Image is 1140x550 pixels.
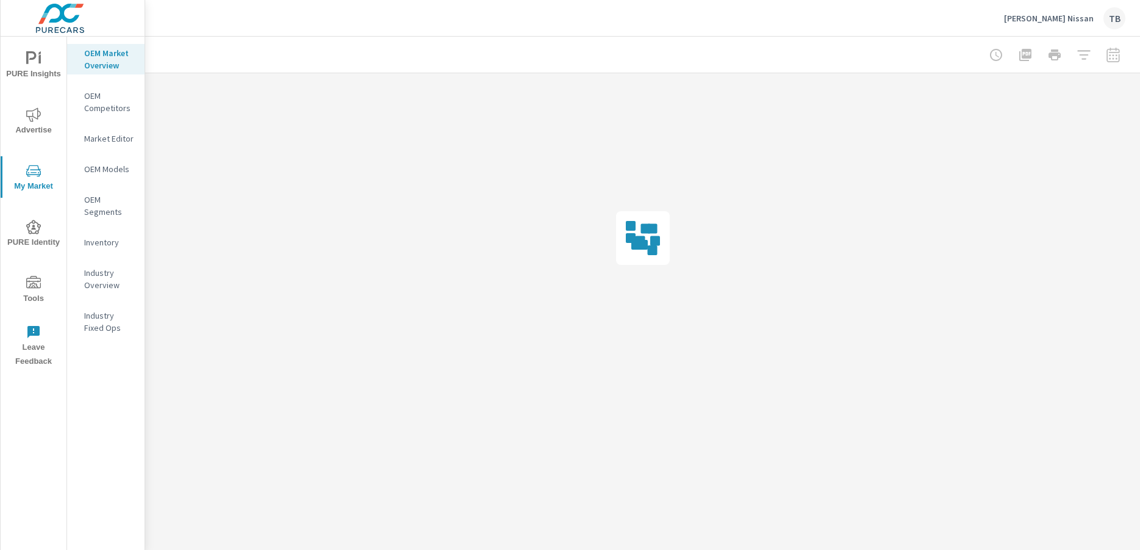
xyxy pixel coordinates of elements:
div: OEM Market Overview [67,44,145,74]
div: Market Editor [67,129,145,148]
span: PURE Identity [4,220,63,250]
div: Industry Overview [67,264,145,294]
div: nav menu [1,37,66,374]
span: My Market [4,164,63,194]
p: Industry Fixed Ops [84,309,135,334]
p: Industry Overview [84,267,135,291]
div: Industry Fixed Ops [67,306,145,337]
p: Inventory [84,236,135,248]
p: OEM Competitors [84,90,135,114]
span: Tools [4,276,63,306]
p: OEM Segments [84,194,135,218]
p: OEM Market Overview [84,47,135,71]
div: TB [1103,7,1125,29]
p: Market Editor [84,132,135,145]
span: Leave Feedback [4,325,63,369]
div: OEM Competitors [67,87,145,117]
p: OEM Models [84,163,135,175]
span: PURE Insights [4,51,63,81]
span: Advertise [4,107,63,137]
div: OEM Models [67,160,145,178]
div: OEM Segments [67,190,145,221]
p: [PERSON_NAME] Nissan [1004,13,1094,24]
div: Inventory [67,233,145,251]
